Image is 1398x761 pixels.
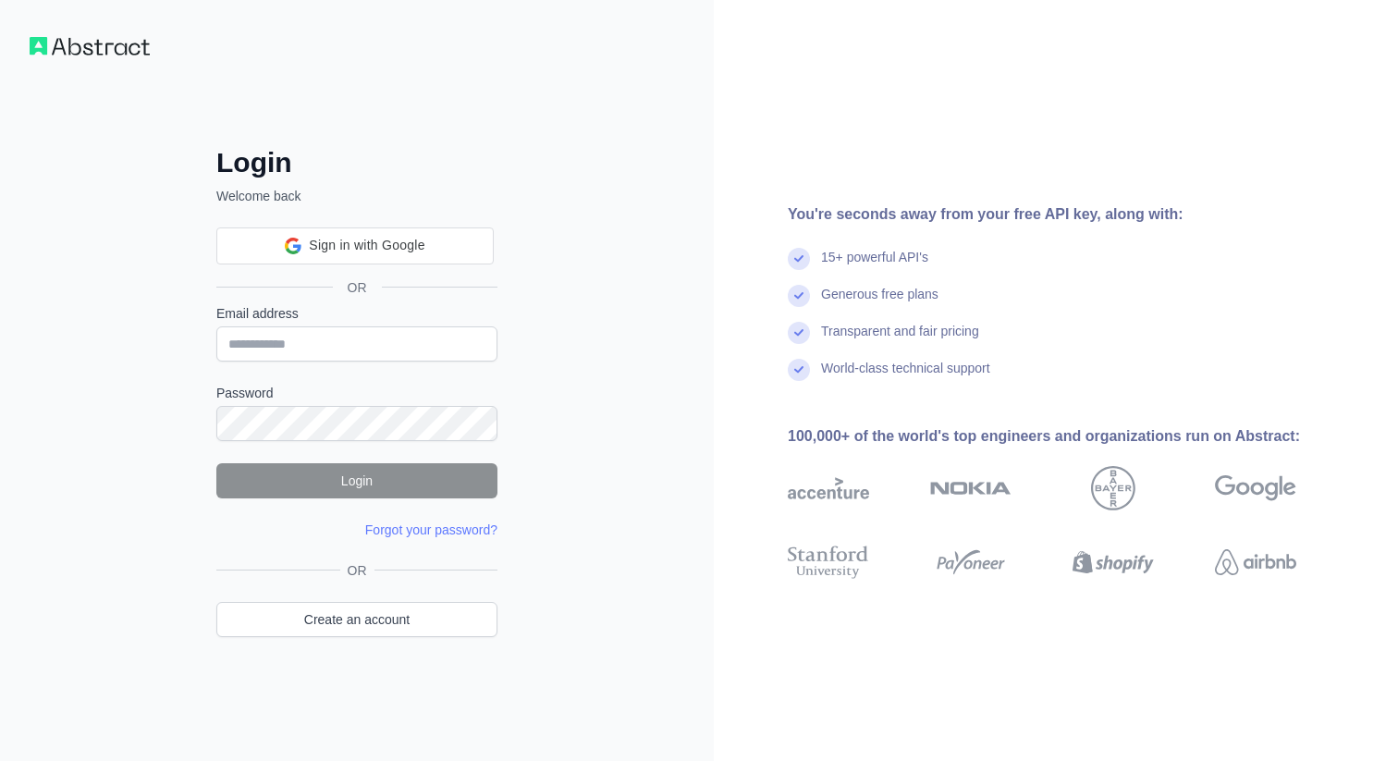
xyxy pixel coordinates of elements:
[216,304,497,323] label: Email address
[216,463,497,498] button: Login
[30,37,150,55] img: Workflow
[788,542,869,583] img: stanford university
[1215,542,1296,583] img: airbnb
[216,227,494,264] div: Sign in with Google
[333,278,382,297] span: OR
[821,359,990,396] div: World-class technical support
[788,322,810,344] img: check mark
[365,522,497,537] a: Forgot your password?
[788,248,810,270] img: check mark
[216,602,497,637] a: Create an account
[788,359,810,381] img: check mark
[930,542,1012,583] img: payoneer
[788,203,1355,226] div: You're seconds away from your free API key, along with:
[821,285,938,322] div: Generous free plans
[1091,466,1135,510] img: bayer
[216,146,497,179] h2: Login
[1215,466,1296,510] img: google
[821,322,979,359] div: Transparent and fair pricing
[821,248,928,285] div: 15+ powerful API's
[1073,542,1154,583] img: shopify
[216,384,497,402] label: Password
[930,466,1012,510] img: nokia
[788,285,810,307] img: check mark
[788,425,1355,448] div: 100,000+ of the world's top engineers and organizations run on Abstract:
[340,561,374,580] span: OR
[216,187,497,205] p: Welcome back
[309,236,424,255] span: Sign in with Google
[788,466,869,510] img: accenture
